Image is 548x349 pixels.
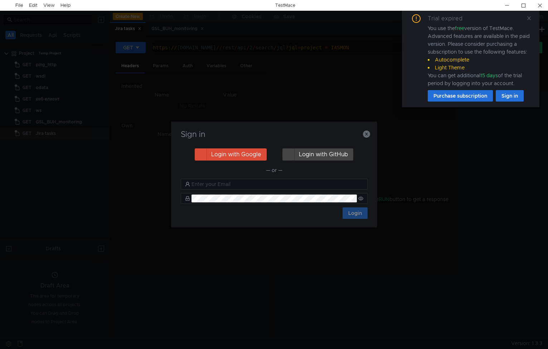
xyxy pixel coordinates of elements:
button: Login with Google [195,148,267,161]
span: free [455,25,464,31]
h3: Sign in [180,130,369,139]
span: 15 days [480,72,498,79]
div: You can get additional of the trial period by logging into your account. [428,72,531,87]
div: Trial expired [428,14,471,23]
li: Autocomplete [428,56,531,64]
li: Light Theme [428,64,531,72]
button: Login with GitHub [282,148,353,161]
input: Enter your Email [191,180,363,188]
div: You use the version of TestMace. Advanced features are available in the paid version. Please cons... [428,24,531,87]
div: — or — [181,166,368,174]
button: Purchase subscription [428,90,493,102]
button: Sign in [496,90,524,102]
